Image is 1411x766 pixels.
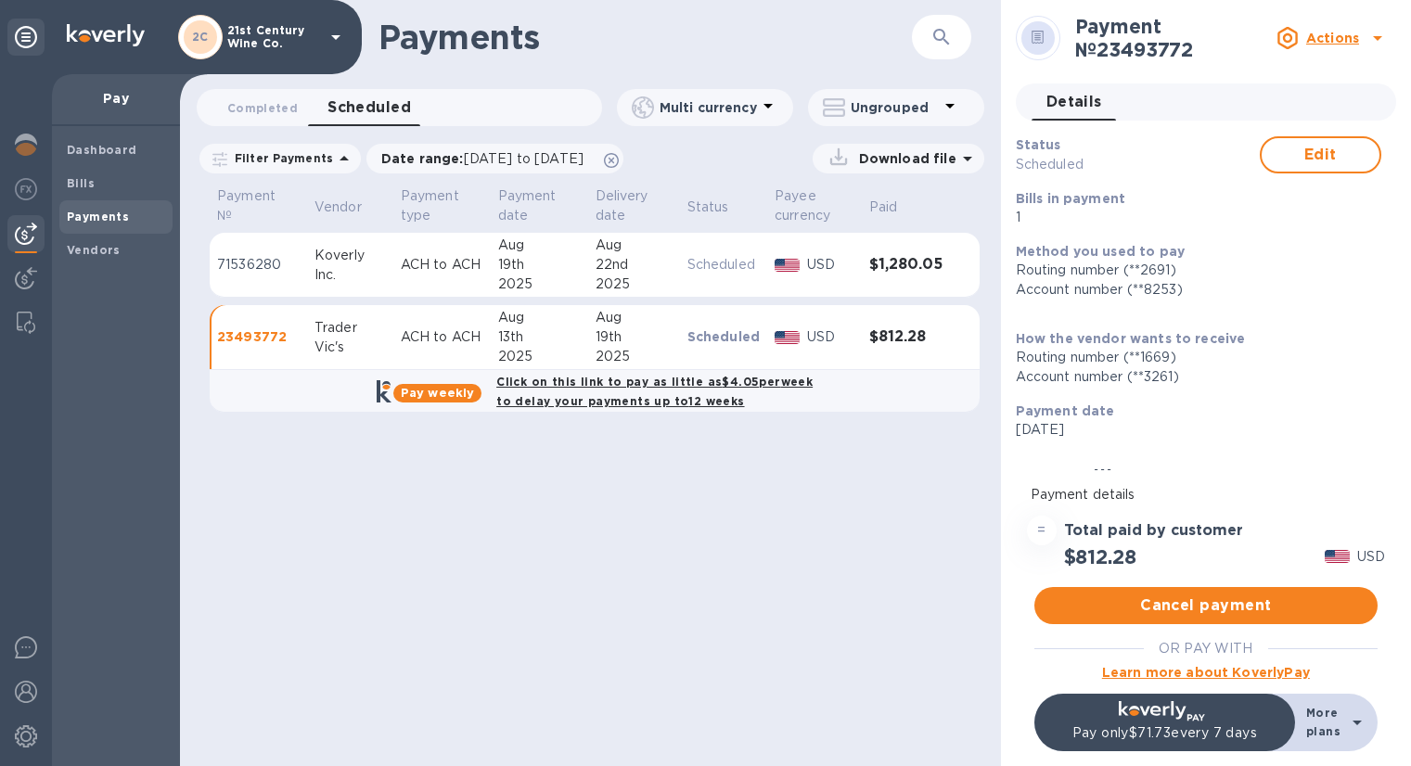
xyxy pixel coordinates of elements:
[496,375,813,408] b: Click on this link to pay as little as $4.05 per week to delay your payments up to 12 weeks
[869,198,898,217] p: Paid
[1016,261,1381,280] div: Routing number (**2691)
[464,151,584,166] span: [DATE] to [DATE]
[67,89,165,108] p: Pay
[1016,208,1381,227] p: 1
[775,259,800,272] img: USD
[1325,550,1350,563] img: USD
[1016,280,1381,300] div: Account number (**8253)
[1276,144,1365,166] span: Edit
[498,236,581,255] div: Aug
[869,256,943,274] h3: $1,280.05
[401,186,459,225] p: Payment type
[596,186,648,225] p: Delivery date
[327,95,411,121] span: Scheduled
[687,198,753,217] span: Status
[1034,587,1378,624] button: Cancel payment
[807,255,854,274] p: USD
[401,255,483,274] p: ACH to ACH
[314,198,362,217] p: Vendor
[596,274,673,294] div: 2025
[15,178,37,200] img: Foreign exchange
[1081,466,1122,489] h2: Bills
[775,331,800,344] img: USD
[67,176,95,190] b: Bills
[498,308,581,327] div: Aug
[1159,639,1252,658] p: OR PAY WITH
[1016,244,1185,259] b: Method you used to pay
[807,327,854,347] p: USD
[1016,331,1246,346] b: How the vendor wants to receive
[192,30,209,44] b: 2C
[596,255,673,274] div: 22nd
[1034,663,1378,682] p: Learn more about KoverlyPay
[381,149,593,168] p: Date range :
[1016,348,1381,367] div: Routing number (**1669)
[687,255,760,274] p: Scheduled
[67,24,145,46] img: Logo
[1260,136,1381,173] button: Edit
[1034,694,1295,751] button: Pay only$71.73every 7 days
[1031,485,1381,504] p: Payment details
[1016,403,1115,418] b: Payment date
[217,186,276,225] p: Payment №
[227,98,298,118] span: Completed
[775,186,854,225] span: Payee currency
[687,327,760,346] p: Scheduled
[314,265,386,285] div: Inc.
[401,327,483,347] p: ACH to ACH
[596,236,673,255] div: Aug
[596,308,673,327] div: Aug
[687,198,729,217] p: Status
[378,18,853,57] h1: Payments
[1027,516,1057,545] div: =
[775,186,830,225] p: Payee currency
[1064,545,1136,568] h2: $812.28
[660,98,757,117] p: Multi currency
[596,347,673,366] div: 2025
[401,386,474,400] b: Pay weekly
[67,210,129,223] b: Payments
[217,186,300,225] span: Payment №
[314,338,386,357] div: Vic's
[1016,155,1260,174] p: Scheduled
[1306,704,1340,722] div: More
[67,143,137,157] b: Dashboard
[851,98,939,117] p: Ungrouped
[1046,89,1102,115] span: Details
[227,24,320,50] p: 21st Century Wine Co.
[1016,137,1061,152] b: Status
[498,347,581,366] div: 2025
[67,243,121,257] b: Vendors
[1075,15,1269,61] h2: Payment № 23493772
[498,274,581,294] div: 2025
[1306,722,1340,741] div: plans
[498,186,557,225] p: Payment date
[1064,522,1243,540] h3: Total paid by customer
[366,144,623,173] div: Date range:[DATE] to [DATE]
[869,328,943,346] h3: $812.28
[1016,367,1381,387] div: Account number (**3261)
[1016,191,1125,206] b: Bills in payment
[498,186,581,225] span: Payment date
[401,186,483,225] span: Payment type
[314,198,386,217] span: Vendor
[1357,547,1385,567] p: USD
[596,186,673,225] span: Delivery date
[498,255,581,274] div: 19th
[7,19,45,56] div: Unpin categories
[852,149,956,168] p: Download file
[314,246,386,265] div: Koverly
[1016,420,1381,440] p: [DATE]
[1306,31,1359,45] u: Actions
[869,198,922,217] span: Paid
[217,327,300,346] p: 23493772
[1049,594,1363,617] span: Cancel payment
[314,318,386,338] div: Trader
[1072,725,1257,740] span: Pay only $71.73 every 7 days
[596,327,673,347] div: 19th
[227,150,333,166] p: Filter Payments
[498,327,581,347] div: 13th
[217,255,300,274] p: 71536280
